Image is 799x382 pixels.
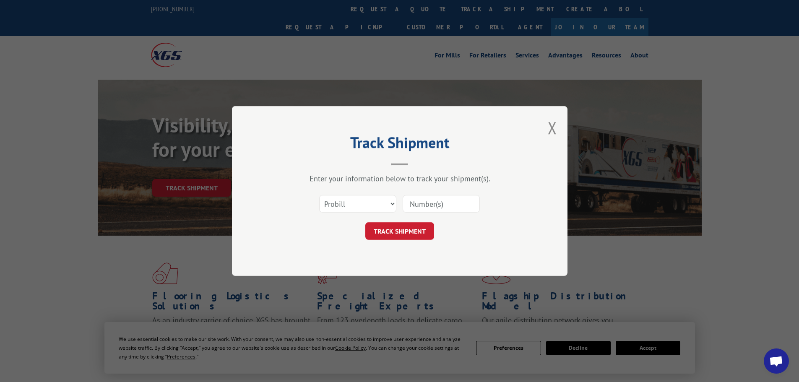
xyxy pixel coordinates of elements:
h2: Track Shipment [274,137,526,153]
div: Enter your information below to track your shipment(s). [274,174,526,183]
button: TRACK SHIPMENT [365,222,434,240]
input: Number(s) [403,195,480,213]
div: Open chat [764,348,789,374]
button: Close modal [548,117,557,139]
